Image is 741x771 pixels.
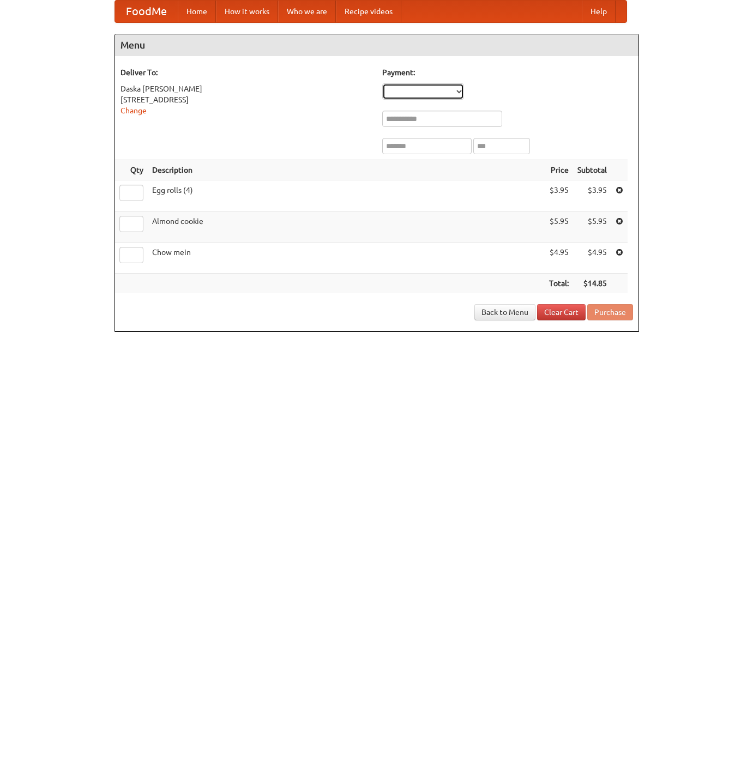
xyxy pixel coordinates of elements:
h4: Menu [115,34,638,56]
th: Price [545,160,573,180]
a: FoodMe [115,1,178,22]
a: Back to Menu [474,304,535,320]
td: Chow mein [148,242,545,274]
h5: Payment: [382,67,633,78]
td: $5.95 [573,211,611,242]
td: $4.95 [573,242,611,274]
td: $5.95 [545,211,573,242]
th: Qty [115,160,148,180]
a: Who we are [278,1,336,22]
td: $4.95 [545,242,573,274]
a: Recipe videos [336,1,401,22]
th: Description [148,160,545,180]
h5: Deliver To: [121,67,371,78]
td: $3.95 [545,180,573,211]
a: Change [121,106,147,115]
div: [STREET_ADDRESS] [121,94,371,105]
a: Home [178,1,216,22]
td: Egg rolls (4) [148,180,545,211]
th: $14.85 [573,274,611,294]
div: Daska [PERSON_NAME] [121,83,371,94]
th: Subtotal [573,160,611,180]
a: Clear Cart [537,304,586,320]
button: Purchase [587,304,633,320]
td: Almond cookie [148,211,545,242]
a: Help [582,1,616,22]
td: $3.95 [573,180,611,211]
th: Total: [545,274,573,294]
a: How it works [216,1,278,22]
